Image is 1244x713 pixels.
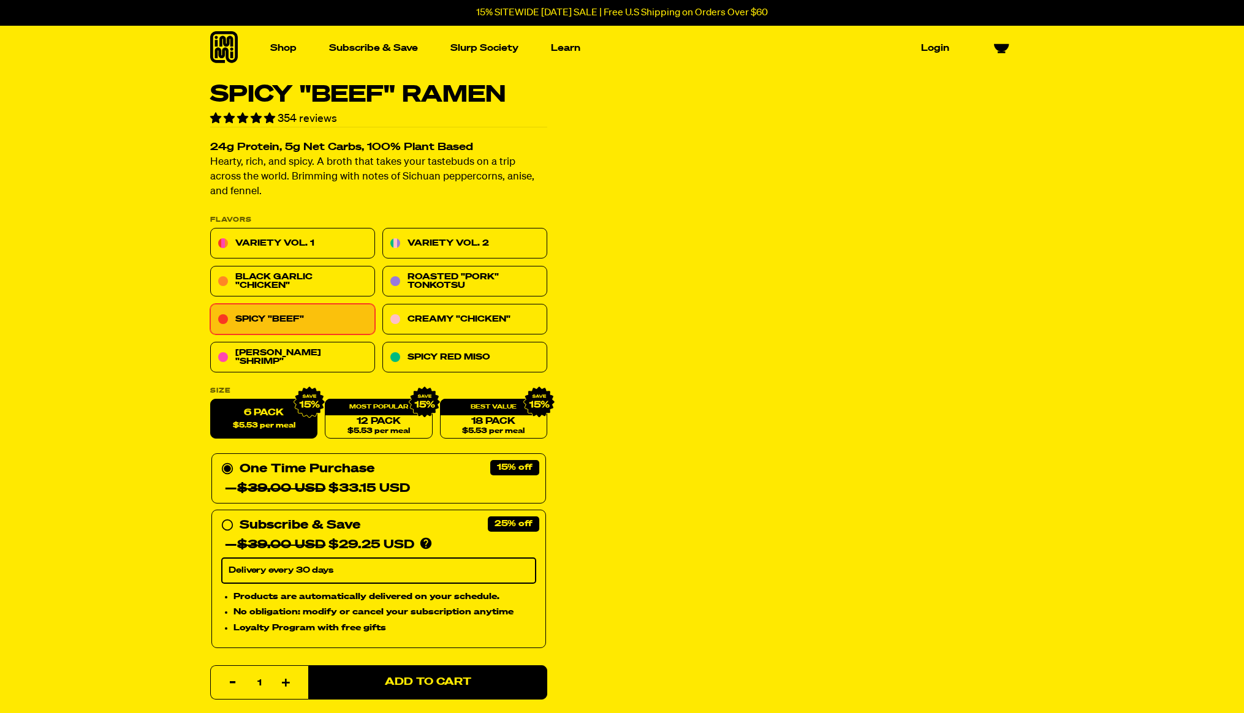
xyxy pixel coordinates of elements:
a: Variety Vol. 1 [210,228,375,259]
a: Spicy "Beef" [210,304,375,335]
p: 15% SITEWIDE [DATE] SALE | Free U.S Shipping on Orders Over $60 [476,7,768,18]
div: — $29.25 USD [225,535,414,555]
a: Login [916,39,954,58]
span: $5.53 per meal [462,428,525,436]
a: 12 Pack$5.53 per meal [325,399,432,439]
a: Shop [265,39,302,58]
p: Flavors [210,217,547,224]
nav: Main navigation [265,26,954,70]
del: $39.00 USD [237,483,325,495]
a: Variety Vol. 2 [382,228,547,259]
p: Hearty, rich, and spicy. A broth that takes your tastebuds on a trip across the world. Brimming w... [210,156,547,200]
a: Spicy Red Miso [382,342,547,373]
a: Subscribe & Save [324,39,423,58]
select: Subscribe & Save —$39.00 USD$29.25 USD Products are automatically delivered on your schedule. No ... [221,558,536,584]
a: 18 Pack$5.53 per meal [440,399,547,439]
li: Products are automatically delivered on your schedule. [233,590,536,603]
div: Subscribe & Save [240,516,360,535]
label: Size [210,388,547,394]
span: $5.53 per meal [233,422,295,430]
del: $39.00 USD [237,539,325,551]
a: [PERSON_NAME] "Shrimp" [210,342,375,373]
label: 6 Pack [210,399,317,439]
a: Learn [546,39,585,58]
div: One Time Purchase [221,459,536,499]
span: 354 reviews [278,113,337,124]
a: Slurp Society [446,39,523,58]
a: Black Garlic "Chicken" [210,266,375,297]
img: IMG_9632.png [523,387,555,418]
input: quantity [218,666,301,700]
h1: Spicy "Beef" Ramen [210,83,547,107]
button: Add to Cart [308,665,547,700]
a: Creamy "Chicken" [382,304,547,335]
span: 4.82 stars [210,113,278,124]
img: IMG_9632.png [294,387,325,418]
span: $5.53 per meal [347,428,410,436]
div: — $33.15 USD [225,479,410,499]
li: Loyalty Program with free gifts [233,622,536,635]
img: IMG_9632.png [408,387,440,418]
span: Add to Cart [385,677,471,688]
a: Roasted "Pork" Tonkotsu [382,266,547,297]
li: No obligation: modify or cancel your subscription anytime [233,606,536,619]
h2: 24g Protein, 5g Net Carbs, 100% Plant Based [210,143,547,153]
